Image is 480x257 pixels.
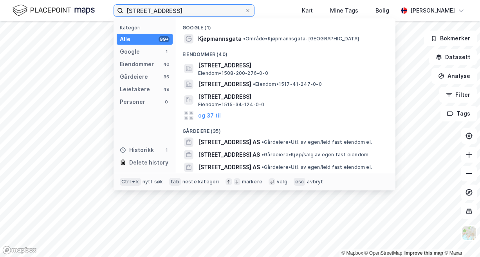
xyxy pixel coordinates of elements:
a: Mapbox homepage [2,246,37,255]
div: tab [169,178,181,186]
div: Kategori [120,25,173,31]
div: Gårdeiere (35) [176,122,395,136]
div: 35 [163,74,170,80]
span: Gårdeiere • Utl. av egen/leid fast eiendom el. [262,164,372,170]
div: Google (1) [176,18,395,33]
div: 49 [163,86,170,92]
div: Delete history [129,158,168,167]
div: velg [277,179,287,185]
div: 40 [163,61,170,67]
span: [STREET_ADDRESS] AS [198,163,260,172]
div: 1 [163,49,170,55]
button: Filter [439,87,477,103]
span: [STREET_ADDRESS] [198,92,386,101]
span: [STREET_ADDRESS] AS [198,138,260,147]
div: 99+ [159,36,170,42]
span: • [243,36,245,42]
div: 0 [163,99,170,105]
span: Eiendom • 1517-41-247-0-0 [253,81,322,87]
span: • [262,164,264,170]
div: esc [294,178,306,186]
div: Leietakere [120,85,150,94]
span: Eiendom • 1508-200-276-0-0 [198,70,268,76]
div: Historikk [120,145,154,155]
div: Eiendommer [120,60,154,69]
div: avbryt [307,179,323,185]
input: Søk på adresse, matrikkel, gårdeiere, leietakere eller personer [123,5,245,16]
span: Område • Kjøpmannsgata, [GEOGRAPHIC_DATA] [243,36,359,42]
span: • [262,152,264,157]
span: Kjøpmannsgata [198,34,242,43]
a: Improve this map [404,250,443,256]
iframe: Chat Widget [441,219,480,257]
div: Kart [302,6,313,15]
span: • [253,81,255,87]
div: neste kategori [182,179,219,185]
span: [STREET_ADDRESS] AS [198,150,260,159]
button: Tags [440,106,477,121]
div: Google [120,47,140,56]
div: 1 [163,147,170,153]
button: Datasett [429,49,477,65]
span: Gårdeiere • Kjøp/salg av egen fast eiendom [262,152,368,158]
button: og 37 til [198,111,221,120]
span: • [262,139,264,145]
div: [PERSON_NAME] [410,6,455,15]
span: Eiendom • 1515-34-124-0-0 [198,101,265,108]
div: Kontrollprogram for chat [441,219,480,257]
div: Personer [120,97,145,107]
div: Eiendommer (40) [176,45,395,59]
div: Mine Tags [330,6,358,15]
div: markere [242,179,262,185]
button: Bokmerker [424,31,477,46]
span: [STREET_ADDRESS] [198,80,251,89]
span: Gårdeiere • Utl. av egen/leid fast eiendom el. [262,139,372,145]
a: OpenStreetMap [365,250,402,256]
img: logo.f888ab2527a4732fd821a326f86c7f29.svg [13,4,95,17]
div: Gårdeiere [120,72,148,81]
a: Mapbox [341,250,363,256]
div: Ctrl + k [120,178,141,186]
div: Alle [120,34,130,44]
div: Bolig [375,6,389,15]
div: nytt søk [143,179,163,185]
span: [STREET_ADDRESS] [198,61,386,70]
button: Analyse [431,68,477,84]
